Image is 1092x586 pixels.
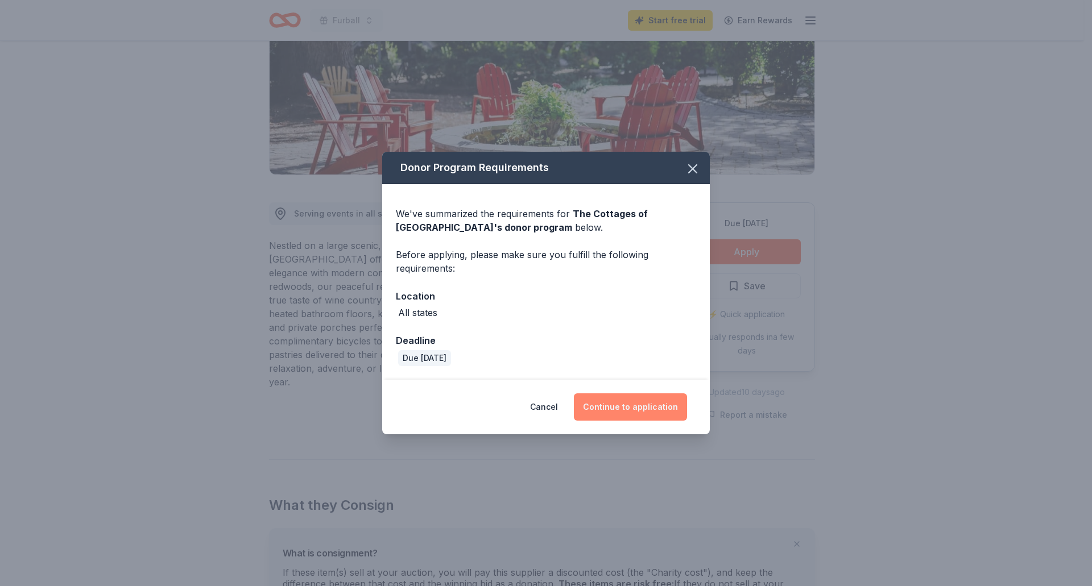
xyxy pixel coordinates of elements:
div: All states [398,306,437,319]
div: We've summarized the requirements for below. [396,207,696,234]
div: Donor Program Requirements [382,152,710,184]
div: Deadline [396,333,696,348]
div: Due [DATE] [398,350,451,366]
div: Location [396,289,696,304]
button: Continue to application [574,393,687,421]
button: Cancel [530,393,558,421]
div: Before applying, please make sure you fulfill the following requirements: [396,248,696,275]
